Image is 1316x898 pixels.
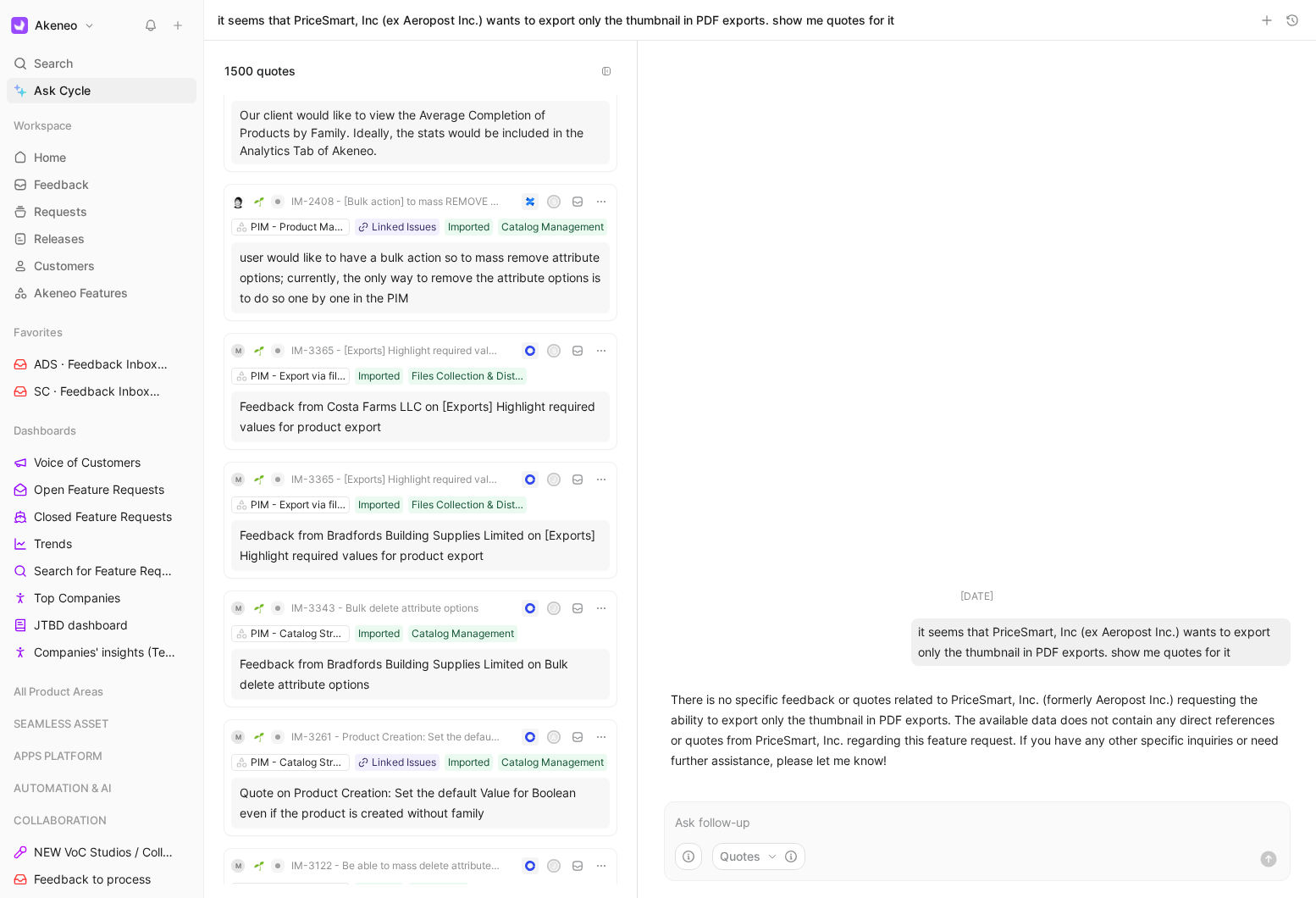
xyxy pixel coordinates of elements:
[911,618,1291,666] div: it seems that PriceSmart, Inc (ex Aeropost Inc.) wants to export only the thumbnail in PDF export...
[34,644,180,661] span: Companies' insights (Test [PERSON_NAME])
[231,859,245,873] div: M
[251,219,346,236] div: PIM - Product Mass Actions (Bulk)
[248,727,506,747] button: 🌱IM-3261 - Product Creation: Set the default Value for Boolean even if the product is created wit...
[34,80,91,101] span: Ask Cycle
[240,783,601,823] div: Quote on Product Creation: Set the default Value for Boolean even if the product is created witho...
[34,481,164,498] span: Open Feature Requests
[448,219,489,236] div: Imported
[372,219,436,236] div: Linked Issues
[7,711,196,741] div: SEAMLESS ASSET
[7,253,196,279] a: Customers
[34,356,169,374] span: ADS · Feedback Inbox
[34,383,167,401] span: SC · Feedback Inbox
[549,474,560,485] div: J
[358,368,400,385] div: Imported
[251,754,346,771] div: PIM - Catalog Structure
[251,625,346,642] div: PIM - Catalog Structure
[34,53,73,74] span: Search
[34,590,120,607] span: Top Companies
[549,732,560,743] div: A
[549,197,560,208] div: S
[358,625,400,642] div: Imported
[248,598,484,618] button: 🌱IM-3343 - Bulk delete attribute options
[7,113,196,138] div: Workspace
[7,558,196,584] a: Search for Feature Requests
[231,195,245,208] img: 5d88df774d5e8b47b556f8a383a59ab0.jpg
[14,683,103,700] span: All Product Areas
[14,117,72,134] span: Workspace
[224,61,296,81] span: 1500 quotes
[248,469,506,490] button: 🌱IM-3365 - [Exports] Highlight required values for product export
[231,344,245,358] div: M
[671,690,1284,771] p: There is no specific feedback or quotes related to PriceSmart, Inc. (formerly Aeropost Inc.) requ...
[14,324,63,341] span: Favorites
[35,18,77,33] h1: Akeneo
[7,711,196,736] div: SEAMLESS ASSET
[7,418,196,665] div: DashboardsVoice of CustomersOpen Feature RequestsClosed Feature RequestsTrendsSearch for Feature ...
[14,779,112,796] span: AUTOMATION & AI
[254,732,264,742] img: 🌱
[291,601,478,615] span: IM-3343 - Bulk delete attribute options
[7,477,196,502] a: Open Feature Requests
[7,775,196,801] div: AUTOMATION & AI
[34,176,89,193] span: Feedback
[251,496,346,513] div: PIM - Export via file (Tailored Export)
[7,867,196,892] a: Feedback to process
[7,280,196,306] a: Akeneo Features
[34,285,128,302] span: Akeneo Features
[7,613,196,638] a: JTBD dashboard
[34,844,176,861] span: NEW VoC Studios / Collaboration
[7,807,196,833] div: COLLABORATION
[549,603,560,614] div: J
[7,743,196,768] div: APPS PLATFORM
[549,861,560,872] div: J
[34,258,95,274] span: Customers
[7,640,196,665] a: Companies' insights (Test [PERSON_NAME])
[34,230,85,247] span: Releases
[7,51,196,76] div: Search
[254,474,264,485] img: 🌱
[251,368,346,385] div: PIM - Export via file (Tailored Export)
[7,418,196,443] div: Dashboards
[34,617,128,634] span: JTBD dashboard
[240,106,601,159] p: Our client would like to view the Average Completion of Products by Family. Ideally, the stats wo...
[291,473,500,486] span: IM-3365 - [Exports] Highlight required values for product export
[7,531,196,557] a: Trends
[960,588,993,605] div: [DATE]
[34,563,174,579] span: Search for Feature Requests
[7,352,196,377] a: ADS · Feedback InboxDIGITAL SHOWROOM
[7,743,196,773] div: APPS PLATFORM
[240,525,601,566] div: Feedback from Bradfords Building Supplies Limited on [Exports] Highlight required values for prod...
[7,226,196,252] a: Releases
[248,856,506,876] button: 🌱IM-3122 - Be able to mass delete attribute option / content of table attribute
[231,601,245,615] div: M
[240,247,601,308] div: user would like to have a bulk action so to mass remove attribute options; currently, the only wa...
[7,450,196,475] a: Voice of Customers
[240,396,601,437] div: Feedback from Costa Farms LLC on [Exports] Highlight required values for product export
[7,504,196,529] a: Closed Feature Requests
[240,654,601,695] div: Feedback from Bradfords Building Supplies Limited on Bulk delete attribute options
[501,219,604,236] div: Catalog Management
[231,730,245,744] div: M
[7,319,196,345] div: Favorites
[501,754,604,771] div: Catalog Management
[412,625,514,642] div: Catalog Management
[254,861,264,871] img: 🌱
[7,840,196,865] a: NEW VoC Studios / Collaboration
[448,754,489,771] div: Imported
[412,496,523,513] div: Files Collection & Distribution
[7,78,196,103] a: Ask Cycle
[34,203,87,220] span: Requests
[34,149,66,166] span: Home
[7,775,196,806] div: AUTOMATION & AI
[7,172,196,197] a: Feedback
[549,346,560,357] div: S
[7,145,196,170] a: Home
[372,754,436,771] div: Linked Issues
[14,747,102,764] span: APPS PLATFORM
[34,508,172,525] span: Closed Feature Requests
[291,859,500,873] span: IM-3122 - Be able to mass delete attribute option / content of table attribute
[34,454,141,471] span: Voice of Customers
[7,379,196,404] a: SC · Feedback InboxSHARED CATALOGS
[248,191,506,212] button: 🌱IM-2408 - [Bulk action] to mass REMOVE attributes or attribute options from PRODUCTS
